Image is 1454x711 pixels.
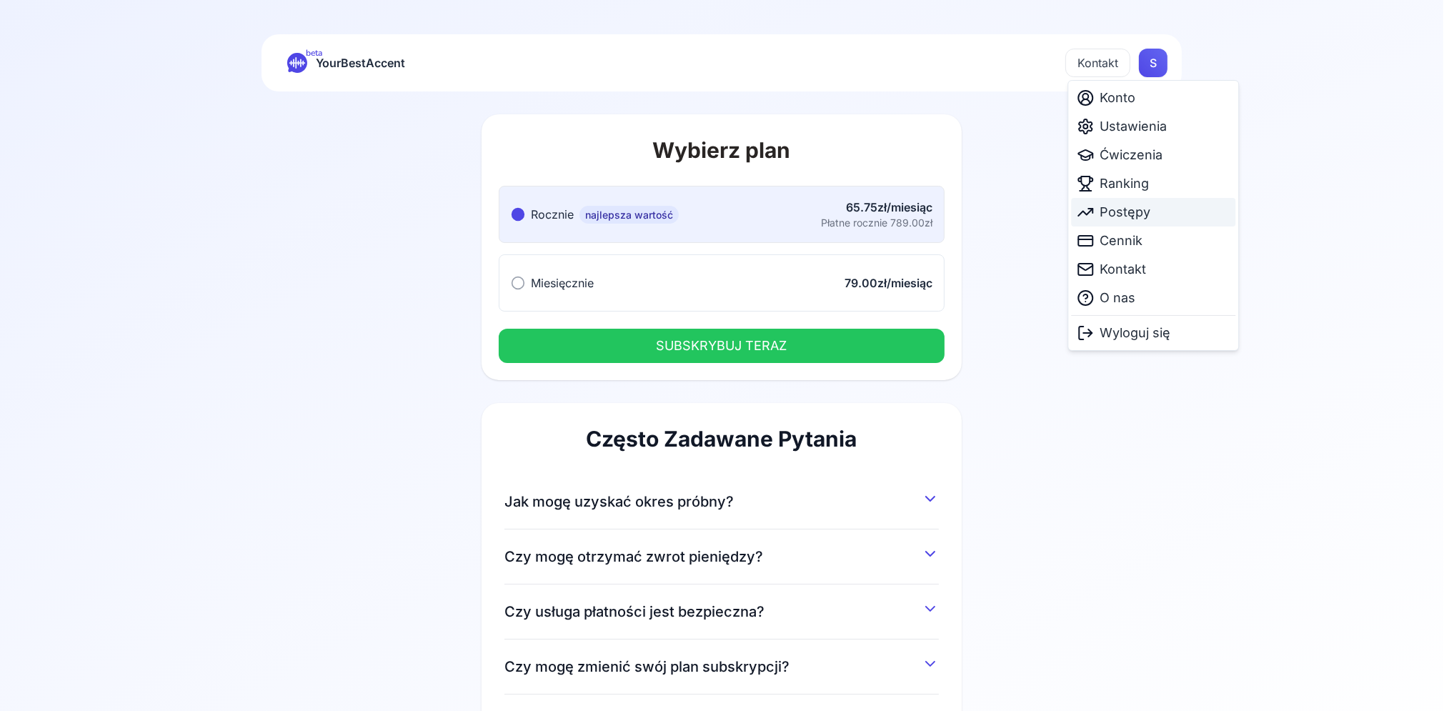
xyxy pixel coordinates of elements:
span: O nas [1100,288,1135,308]
span: Ranking [1100,174,1149,194]
span: Ustawienia [1100,116,1167,136]
span: Kontakt [1100,259,1146,279]
span: Konto [1100,88,1135,108]
span: Ćwiczenia [1100,145,1162,165]
span: Postępy [1100,202,1150,222]
span: Cennik [1100,231,1142,251]
span: Wyloguj się [1100,323,1170,343]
